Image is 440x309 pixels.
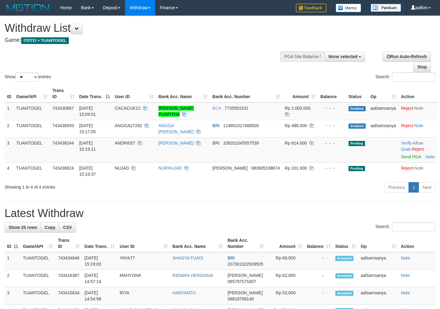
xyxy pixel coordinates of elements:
[156,85,210,102] th: Bank Acc. Name: activate to sort column ascending
[82,235,117,252] th: Date Trans.: activate to sort column ascending
[318,85,346,102] th: Balance
[368,85,399,102] th: Op: activate to sort column ascending
[55,287,82,305] td: 743415634
[358,270,398,287] td: aafsamsanya
[5,270,21,287] td: 2
[223,141,259,145] span: Copy 339201045557539 to clipboard
[398,85,438,102] th: Action
[59,222,76,233] a: CSV
[401,166,413,171] a: Reject
[14,137,50,162] td: TUANTOGEL
[14,120,50,137] td: TUANTOGEL
[305,270,333,287] td: -
[398,235,435,252] th: Action
[349,106,366,111] span: Grabbed
[401,106,413,111] a: Reject
[228,296,254,301] span: Copy 08818789148 to clipboard
[401,290,410,295] a: Note
[320,165,344,171] div: - - -
[329,54,358,59] span: None selected
[368,102,399,120] td: aafsamsanya
[82,287,117,305] td: [DATE] 14:54:58
[117,235,170,252] th: User ID: activate to sort column ascending
[115,106,140,111] span: CACACUK12
[228,279,256,284] span: Copy 085797575307 to clipboard
[349,123,366,129] span: Grabbed
[117,287,170,305] td: RIYA
[21,270,55,287] td: TUANTOGEL
[320,123,344,129] div: - - -
[285,141,307,145] span: Rp 814.000
[79,123,96,134] span: [DATE] 15:17:05
[414,106,423,111] a: Note
[115,166,129,171] span: NUJAD
[158,166,182,171] a: NURHUJAD
[285,106,311,111] span: Rp 2.000.000
[112,85,156,102] th: User ID: activate to sort column ascending
[383,51,431,62] a: Run Auto-Refresh
[384,182,409,193] a: Previous
[401,141,423,152] a: Allow Grab
[320,140,344,146] div: - - -
[266,235,304,252] th: Amount: activate to sort column ascending
[401,123,413,128] a: Reject
[63,225,72,230] span: CSV
[21,252,55,270] td: TUANTOGEL
[335,273,354,278] span: Accepted
[50,85,76,102] th: Trans ID: activate to sort column ascending
[349,141,365,146] span: Pending
[41,222,59,233] a: Copy
[212,141,219,145] span: BRI
[408,182,419,193] a: 1
[285,123,307,128] span: Rp 488.000
[82,270,117,287] td: [DATE] 14:57:14
[282,85,318,102] th: Amount: activate to sort column ascending
[5,137,14,162] td: 3
[5,162,14,180] td: 4
[305,252,333,270] td: -
[82,252,117,270] td: [DATE] 15:19:03
[5,235,21,252] th: ID: activate to sort column descending
[320,105,344,111] div: - - -
[228,262,263,267] span: Copy 207301022939505 to clipboard
[5,72,51,82] label: Show entries
[45,225,55,230] span: Copy
[225,106,248,111] span: Copy 7735551531 to clipboard
[210,85,282,102] th: Bank Acc. Number: activate to sort column ascending
[77,85,112,102] th: Date Trans.: activate to sort column descending
[79,166,96,177] span: [DATE] 15:19:37
[117,270,170,287] td: MAHYONK
[285,166,307,171] span: Rp 101.000
[335,256,354,261] span: Accepted
[251,166,280,171] span: Copy 083805198674 to clipboard
[401,141,412,145] a: Verify
[335,291,354,296] span: Accepted
[305,287,333,305] td: -
[158,141,194,145] a: [PERSON_NAME]
[170,235,225,252] th: Bank Acc. Name: activate to sort column ascending
[401,273,410,278] a: Note
[358,287,398,305] td: aafsamsanya
[358,252,398,270] td: aafsamsanya
[228,273,263,278] span: [PERSON_NAME]
[117,252,170,270] td: YAYA77
[412,147,424,152] a: Reject
[158,123,194,134] a: ANGGA [PERSON_NAME]
[398,162,438,180] td: ·
[55,252,82,270] td: 743434846
[52,123,74,128] span: 743436593
[52,106,74,111] span: 743430667
[173,290,196,295] a: HARYANTO
[212,166,248,171] span: [PERSON_NAME]
[5,120,14,137] td: 2
[414,166,423,171] a: Note
[5,37,287,43] h4: Game:
[212,123,219,128] span: BRI
[225,235,267,252] th: Bank Acc. Number: activate to sort column ascending
[14,102,50,120] td: TUANTOGEL
[368,120,399,137] td: aafsamsanya
[349,166,365,171] span: Pending
[52,141,74,145] span: 743438244
[79,106,96,117] span: [DATE] 15:09:51
[375,72,435,82] label: Search:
